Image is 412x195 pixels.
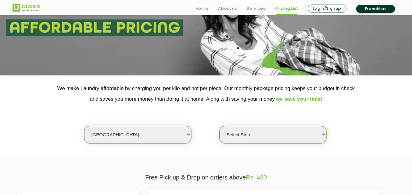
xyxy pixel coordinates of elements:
[13,174,400,181] p: Free Pick up & Drop on orders above
[276,96,322,102] span: we save your time!
[275,5,298,12] a: Pricing List
[308,5,346,12] a: Login/Signup
[13,4,40,12] img: UClean Laundry and Dry Cleaning
[246,174,267,181] span: Rs. 480
[13,83,400,104] p: We make Laundry affordable by charging you per kilo and not per piece. Our monthly package pricin...
[218,5,237,12] a: About us
[195,5,209,12] a: Home
[247,5,265,12] a: Services
[356,5,395,13] a: Franchise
